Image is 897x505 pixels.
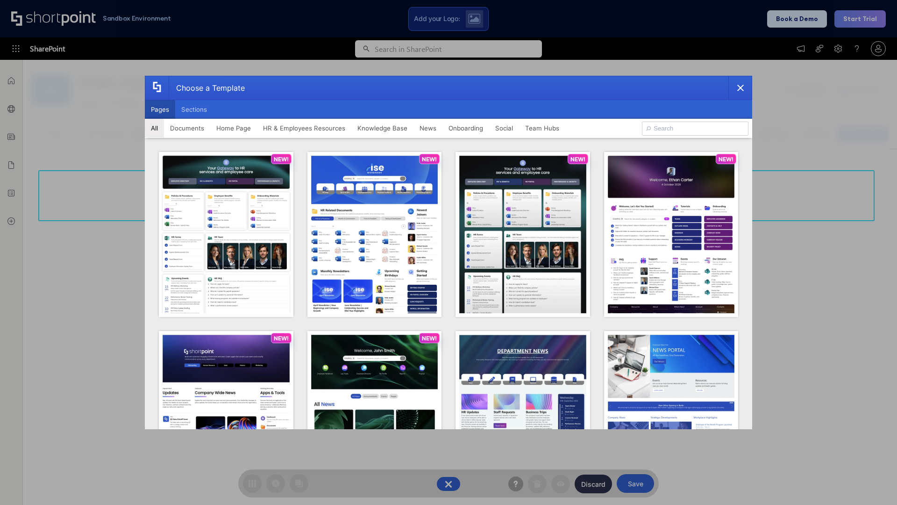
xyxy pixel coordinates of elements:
button: Pages [145,100,175,119]
p: NEW! [274,156,289,163]
div: template selector [145,76,752,429]
button: Sections [175,100,213,119]
div: Choose a Template [169,76,245,100]
input: Search [642,122,748,136]
button: Home Page [210,119,257,137]
button: Team Hubs [519,119,565,137]
button: HR & Employees Resources [257,119,351,137]
button: Knowledge Base [351,119,413,137]
iframe: Chat Widget [850,460,897,505]
p: NEW! [719,156,733,163]
button: Social [489,119,519,137]
p: NEW! [422,156,437,163]
p: NEW! [422,335,437,342]
button: All [145,119,164,137]
p: NEW! [570,156,585,163]
p: NEW! [274,335,289,342]
button: Documents [164,119,210,137]
button: News [413,119,442,137]
button: Onboarding [442,119,489,137]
